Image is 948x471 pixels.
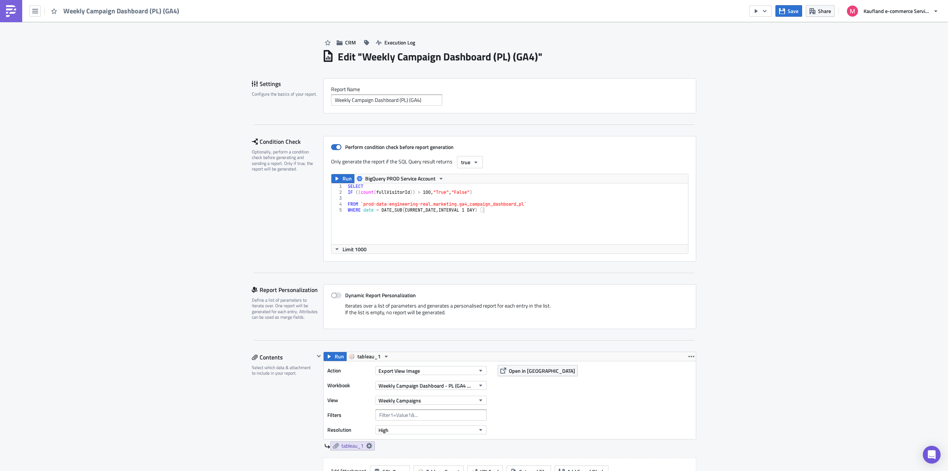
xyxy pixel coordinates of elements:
button: BigQuery PROD Service Account [354,174,447,183]
span: Weekly Campaign Dashboard (PL) (GA4) [63,7,180,15]
span: Run [335,352,344,361]
button: Execution Log [372,37,419,48]
div: Condition Check [252,136,323,147]
a: Weekly Campaigns [28,17,73,23]
img: PushMetrics [5,5,17,17]
div: 3 [331,195,347,201]
strong: Dynamic Report Personalization [345,291,416,299]
button: Weekly Campaigns [375,396,487,405]
button: CRM [333,37,360,48]
div: Iterates over a list of parameters and generates a personalised report for each entry in the list... [331,302,688,321]
div: 1 [331,183,347,189]
button: Kaufland e-commerce Services GmbH & Co. KG [842,3,942,19]
label: Resolution [327,424,372,435]
span: Save [788,7,798,15]
p: Storefront: PL Link to DB: [3,11,354,23]
button: Export View Image [375,366,487,375]
span: Limit 1000 [343,245,367,253]
button: tableau_1 [346,352,392,361]
button: Run [324,352,347,361]
div: Optionally, perform a condition check before generating and sending a report. Only if true, the r... [252,149,318,172]
span: Weekly Campaigns [378,397,421,404]
button: Save [775,5,802,17]
div: Settings [252,78,323,89]
div: Report Personalization [252,284,323,295]
button: High [375,425,487,434]
div: 2 [331,189,347,195]
button: Hide content [314,352,323,361]
button: Share [806,5,835,17]
h1: Edit " Weekly Campaign Dashboard (PL) (GA4) " [338,50,543,63]
body: Rich Text Area. Press ALT-0 for help. [3,3,354,23]
label: Action [327,365,372,376]
div: Contents [252,352,314,363]
span: Open in [GEOGRAPHIC_DATA] [509,367,575,375]
label: Filters [327,409,372,421]
span: Share [818,7,831,15]
label: Workbook [327,380,372,391]
span: Execution Log [384,39,415,46]
span: Weekly Campaign Dashboard - PL (GA4 WEB) [378,382,475,389]
span: High [378,426,388,434]
button: Limit 1000 [331,245,369,253]
div: 4 [331,201,347,207]
label: Only generate the report if the SQL Query result returns [331,156,453,167]
p: Weekly Homepage Campaigns [3,3,354,9]
div: Define a list of parameters to iterate over. One report will be generated for each entry. Attribu... [252,297,318,320]
div: Select which data & attachment to include in your report. [252,365,314,376]
button: Run [331,174,354,183]
span: Export View Image [378,367,420,375]
span: Kaufland e-commerce Services GmbH & Co. KG [864,7,930,15]
strong: Perform condition check before report generation [345,143,454,151]
label: Report Nam﻿e [331,86,688,93]
div: 5 [331,207,347,213]
span: CRM [345,39,356,46]
input: Filter1=Value1&... [375,409,487,421]
span: Run [343,174,352,183]
label: View [327,395,372,406]
button: true [457,156,483,168]
span: tableau_1 [357,352,381,361]
span: BigQuery PROD Service Account [365,174,435,183]
div: Open Intercom Messenger [923,446,941,464]
button: Weekly Campaign Dashboard - PL (GA4 WEB) [375,381,487,390]
a: tableau_1 [330,441,375,450]
button: Open in [GEOGRAPHIC_DATA] [498,365,578,376]
img: Avatar [846,5,859,17]
span: true [461,158,470,166]
span: tableau_1 [341,442,364,449]
div: Configure the basics of your report. [252,91,318,97]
